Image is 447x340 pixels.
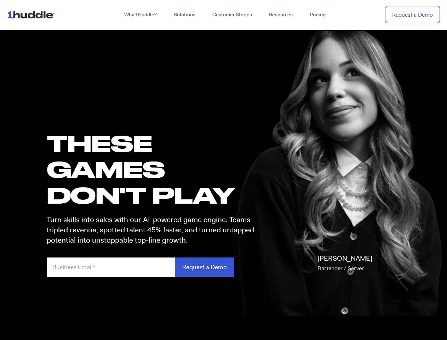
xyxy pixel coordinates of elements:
[165,8,204,21] a: Solutions
[47,257,175,277] input: Business Email*
[47,215,260,246] p: Turn skills into sales with our AI-powered game engine. Teams tripled revenue, spotted talent 45%...
[260,8,301,21] a: Resources
[317,265,364,272] span: Bartender / Server
[175,257,234,277] input: Request a Demo
[317,254,372,273] p: [PERSON_NAME]
[7,8,58,21] img: ...
[116,8,165,21] a: Why 1Huddle?
[301,8,334,21] a: Pricing
[385,6,440,23] a: Request a Demo
[204,8,260,21] a: Customer Stories
[47,130,260,208] h1: these GAMES DON'T PLAY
